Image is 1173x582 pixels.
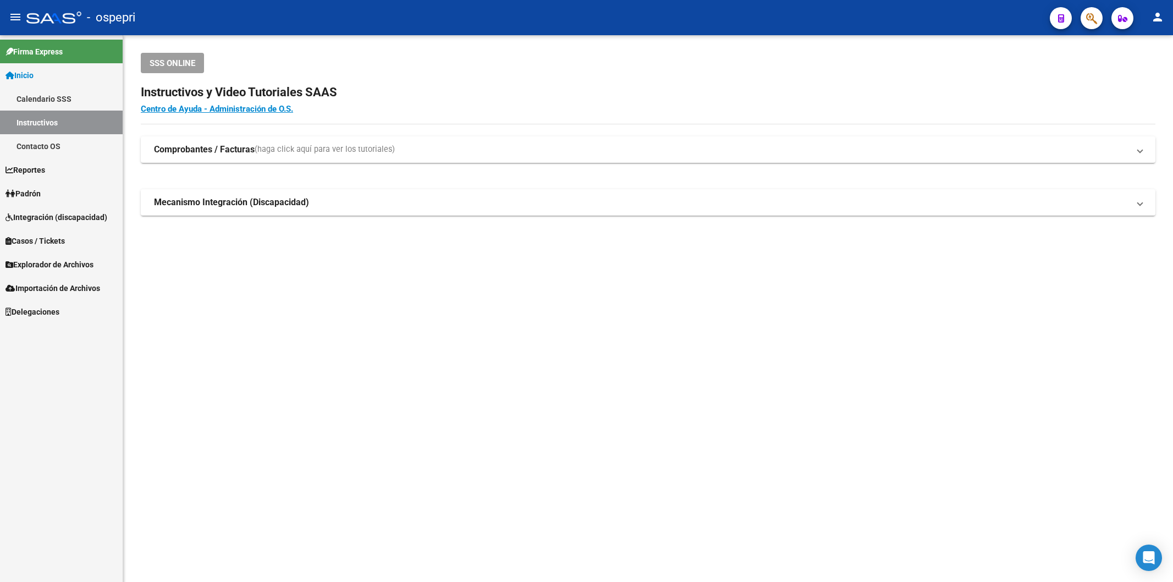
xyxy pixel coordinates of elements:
span: Reportes [5,164,45,176]
strong: Mecanismo Integración (Discapacidad) [154,196,309,208]
span: Importación de Archivos [5,282,100,294]
span: Delegaciones [5,306,59,318]
strong: Comprobantes / Facturas [154,144,255,156]
span: Inicio [5,69,34,81]
span: Firma Express [5,46,63,58]
div: Open Intercom Messenger [1136,545,1162,571]
span: Explorador de Archivos [5,259,93,271]
h2: Instructivos y Video Tutoriales SAAS [141,82,1155,103]
mat-expansion-panel-header: Comprobantes / Facturas(haga click aquí para ver los tutoriales) [141,136,1155,163]
button: SSS ONLINE [141,53,204,73]
span: Integración (discapacidad) [5,211,107,223]
mat-icon: person [1151,10,1164,24]
span: - ospepri [87,6,135,30]
span: (haga click aquí para ver los tutoriales) [255,144,395,156]
span: Padrón [5,188,41,200]
mat-expansion-panel-header: Mecanismo Integración (Discapacidad) [141,189,1155,216]
mat-icon: menu [9,10,22,24]
span: Casos / Tickets [5,235,65,247]
span: SSS ONLINE [150,58,195,68]
a: Centro de Ayuda - Administración de O.S. [141,104,293,114]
